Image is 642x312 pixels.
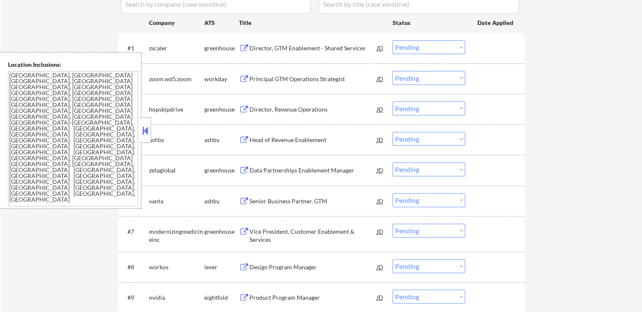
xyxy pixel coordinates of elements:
div: ashby [149,136,204,144]
div: zoom.wd5.zoom [149,75,204,83]
div: Title [239,19,385,27]
div: JD [376,259,385,274]
div: JD [376,132,385,147]
div: Senior Business Partner, GTM [249,197,377,205]
div: Date Applied [477,19,515,27]
div: JD [376,40,385,55]
div: workday [204,75,239,83]
div: JD [376,224,385,239]
div: #9 [127,293,142,302]
div: Vice President, Customer Enablement & Services [249,227,377,244]
div: Head of Revenue Enablement [249,136,377,144]
div: vanta [149,197,204,205]
div: greenhouse [204,105,239,114]
div: greenhouse [204,166,239,175]
div: greenhouse [204,227,239,236]
div: #7 [127,227,142,236]
div: zetaglobal [149,166,204,175]
div: eightfold [204,293,239,302]
div: lever [204,263,239,271]
div: zscaler [149,44,204,52]
div: #8 [127,263,142,271]
div: Director, Revenue Operations [249,105,377,114]
div: ashby [204,197,239,205]
div: JD [376,162,385,178]
div: Design Program Manager [249,263,377,271]
div: ashby [204,136,239,144]
div: JD [376,193,385,208]
div: Product Program Manager [249,293,377,302]
div: greenhouse [204,44,239,52]
div: JD [376,71,385,86]
div: #1 [127,44,142,52]
div: JD [376,290,385,305]
div: ATS [204,19,239,27]
div: modernizingmedicineinc [149,227,204,244]
div: Principal GTM Operations Strategist [249,75,377,83]
div: Director, GTM Enablement - Shared Services [249,44,377,52]
div: nvidia [149,293,204,302]
div: JD [376,101,385,117]
div: Status [393,15,465,30]
div: hopskipdrive [149,105,204,114]
div: Location Inclusions: [8,60,138,69]
div: Company [149,19,204,27]
div: workos [149,263,204,271]
div: Data Partnerships Enablement Manager [249,166,377,175]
